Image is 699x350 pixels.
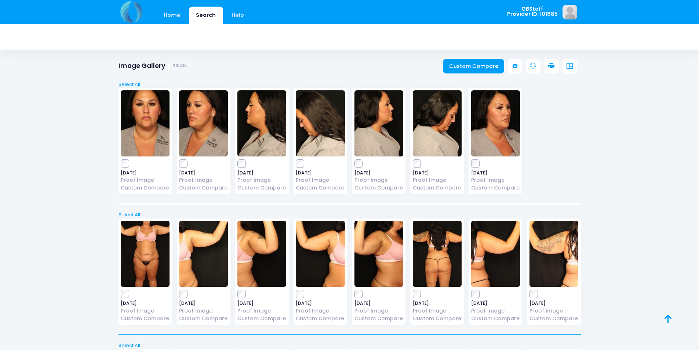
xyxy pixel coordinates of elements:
[413,184,462,192] a: Custom Compare
[189,7,223,24] a: Search
[471,176,520,184] a: Proof Image
[296,184,345,192] a: Custom Compare
[237,176,286,184] a: Proof Image
[529,221,578,287] img: image
[116,81,583,88] a: Select All
[354,171,403,175] span: [DATE]
[179,171,228,175] span: [DATE]
[179,90,228,156] img: image
[237,184,286,192] a: Custom Compare
[224,7,251,24] a: Help
[413,90,462,156] img: image
[237,307,286,315] a: Proof Image
[529,307,578,315] a: Proof Image
[157,7,188,24] a: Home
[296,90,345,156] img: image
[121,176,170,184] a: Proof Image
[507,6,558,17] span: GBStaff Provider ID: 101885
[413,176,462,184] a: Proof Image
[354,315,403,322] a: Custom Compare
[121,307,170,315] a: Proof Image
[116,342,583,349] a: Select All
[296,307,345,315] a: Proof Image
[413,221,462,287] img: image
[413,301,462,306] span: [DATE]
[296,301,345,306] span: [DATE]
[413,315,462,322] a: Custom Compare
[296,171,345,175] span: [DATE]
[121,171,170,175] span: [DATE]
[179,301,228,306] span: [DATE]
[121,301,170,306] span: [DATE]
[179,221,228,287] img: image
[296,176,345,184] a: Proof Image
[121,315,170,322] a: Custom Compare
[237,221,286,287] img: image
[443,59,504,73] a: Custom Compare
[354,221,403,287] img: image
[471,301,520,306] span: [DATE]
[237,301,286,306] span: [DATE]
[354,90,403,156] img: image
[296,315,345,322] a: Custom Compare
[471,90,520,156] img: image
[413,307,462,315] a: Proof Image
[413,171,462,175] span: [DATE]
[354,301,403,306] span: [DATE]
[471,315,520,322] a: Custom Compare
[179,176,228,184] a: Proof Image
[121,184,170,192] a: Custom Compare
[237,171,286,175] span: [DATE]
[179,315,228,322] a: Custom Compare
[529,315,578,322] a: Custom Compare
[471,171,520,175] span: [DATE]
[237,90,286,156] img: image
[354,184,403,192] a: Custom Compare
[354,176,403,184] a: Proof Image
[563,5,577,19] img: image
[116,211,583,219] a: Select All
[296,221,345,287] img: image
[179,184,228,192] a: Custom Compare
[471,184,520,192] a: Custom Compare
[179,307,228,315] a: Proof Image
[173,63,186,69] small: 31045
[471,307,520,315] a: Proof Image
[529,301,578,306] span: [DATE]
[471,221,520,287] img: image
[354,307,403,315] a: Proof Image
[121,221,170,287] img: image
[237,315,286,322] a: Custom Compare
[121,90,170,156] img: image
[119,62,186,70] h1: Image Gallery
